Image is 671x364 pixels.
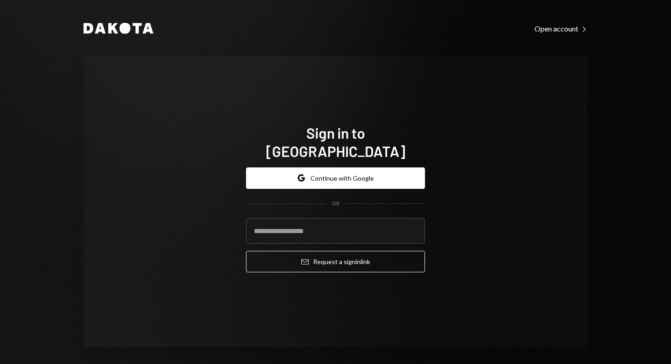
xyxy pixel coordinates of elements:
[246,124,425,160] h1: Sign in to [GEOGRAPHIC_DATA]
[332,200,340,208] div: OR
[246,167,425,189] button: Continue with Google
[246,251,425,272] button: Request a signinlink
[535,24,587,33] div: Open account
[535,23,587,33] a: Open account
